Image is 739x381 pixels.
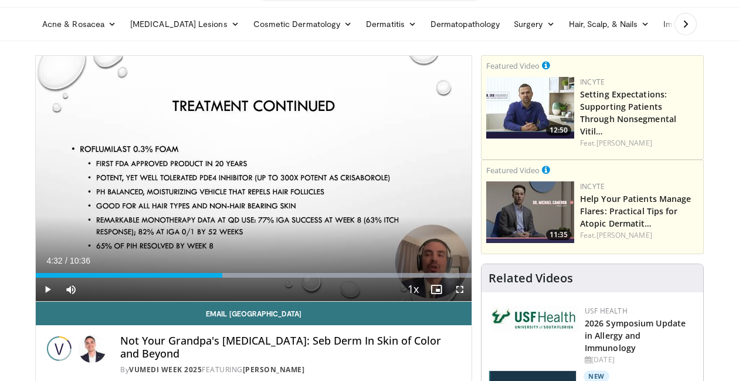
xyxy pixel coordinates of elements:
a: Vumedi Week 2025 [129,365,202,375]
a: Help Your Patients Manage Flares: Practical Tips for Atopic Dermatit… [580,193,691,229]
img: Vumedi Week 2025 [45,335,73,363]
a: Hair, Scalp, & Nails [562,12,656,36]
button: Fullscreen [448,278,472,301]
div: Progress Bar [36,273,472,278]
video-js: Video Player [36,56,472,302]
a: Incyte [580,77,605,87]
h4: Not Your Grandpa's [MEDICAL_DATA]: Seb Derm In Skin of Color and Beyond [120,335,462,360]
div: By FEATURING [120,365,462,375]
button: Enable picture-in-picture mode [425,278,448,301]
small: Featured Video [486,165,540,176]
div: Feat. [580,230,699,241]
a: [PERSON_NAME] [596,230,652,240]
button: Playback Rate [401,278,425,301]
img: 601112bd-de26-4187-b266-f7c9c3587f14.png.150x105_q85_crop-smart_upscale.jpg [486,181,574,243]
a: 2026 Symposium Update in Allergy and Immunology [585,318,686,353]
a: Dermatopathology [423,12,507,36]
a: Surgery [507,12,562,36]
a: USF Health [585,306,628,316]
span: / [65,256,67,265]
h4: Related Videos [489,271,573,285]
span: 10:36 [70,256,90,265]
a: Incyte [580,181,605,191]
img: Avatar [78,335,106,363]
span: 11:35 [546,230,571,240]
a: [PERSON_NAME] [243,365,305,375]
a: Acne & Rosacea [35,12,123,36]
img: 6ba8804a-8538-4002-95e7-a8f8012d4a11.png.150x105_q85_autocrop_double_scale_upscale_version-0.2.jpg [491,306,579,332]
a: [MEDICAL_DATA] Lesions [123,12,246,36]
small: Featured Video [486,60,540,71]
a: Cosmetic Dermatology [246,12,359,36]
a: Dermatitis [359,12,423,36]
span: 4:32 [46,256,62,265]
a: Email [GEOGRAPHIC_DATA] [36,302,472,325]
div: [DATE] [585,355,694,365]
a: [PERSON_NAME] [596,138,652,148]
button: Mute [59,278,83,301]
img: 98b3b5a8-6d6d-4e32-b979-fd4084b2b3f2.png.150x105_q85_crop-smart_upscale.jpg [486,77,574,139]
button: Play [36,278,59,301]
span: 12:50 [546,125,571,136]
a: 11:35 [486,181,574,243]
div: Feat. [580,138,699,149]
a: 12:50 [486,77,574,139]
a: Setting Expectations: Supporting Patients Through Nonsegmental Vitil… [580,89,676,137]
